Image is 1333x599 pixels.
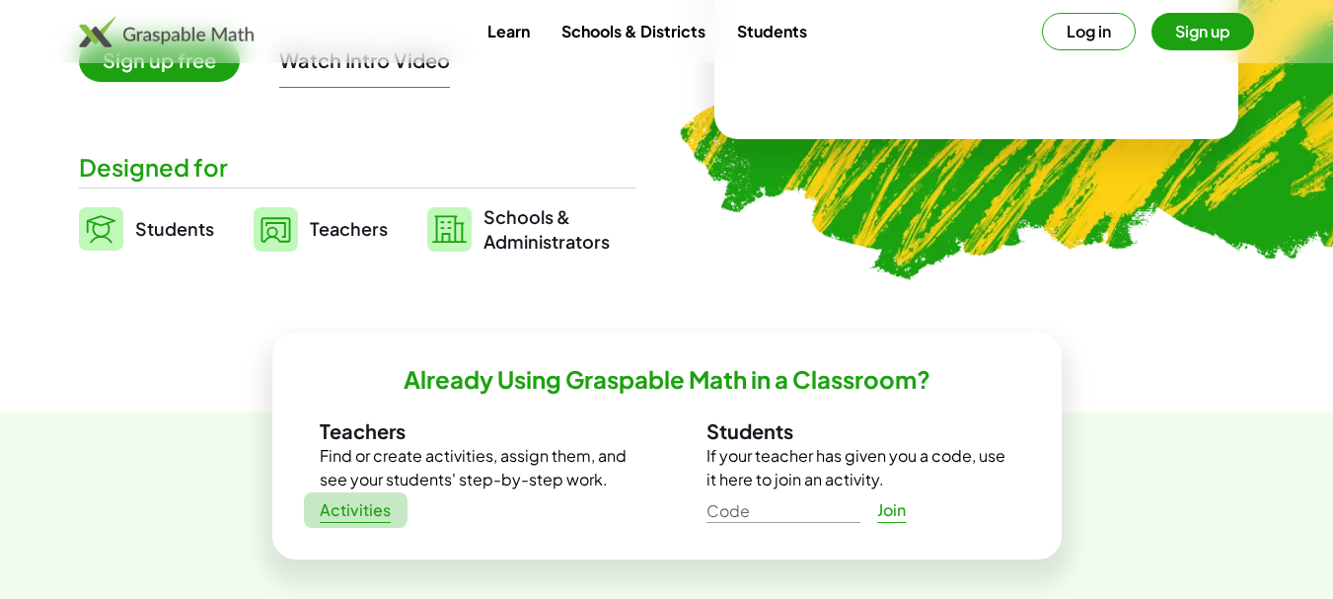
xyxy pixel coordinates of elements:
[860,492,924,528] a: Join
[79,207,123,251] img: svg%3e
[1151,13,1254,50] button: Sign up
[79,204,214,254] a: Students
[79,39,240,82] span: Sign up free
[254,204,388,254] a: Teachers
[79,151,635,184] div: Designed for
[427,204,610,254] a: Schools &Administrators
[320,500,392,521] span: Activities
[320,418,628,444] h3: Teachers
[310,217,388,240] span: Teachers
[472,13,546,49] a: Learn
[721,13,823,49] a: Students
[254,207,298,252] img: svg%3e
[427,207,472,252] img: svg%3e
[304,492,407,528] a: Activities
[483,204,610,254] span: Schools & Administrators
[546,13,721,49] a: Schools & Districts
[404,364,930,395] h2: Already Using Graspable Math in a Classroom?
[135,217,214,240] span: Students
[877,500,907,521] span: Join
[320,444,628,491] p: Find or create activities, assign them, and see your students' step-by-step work.
[1042,13,1136,50] button: Log in
[706,444,1014,491] p: If your teacher has given you a code, use it here to join an activity.
[706,418,1014,444] h3: Students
